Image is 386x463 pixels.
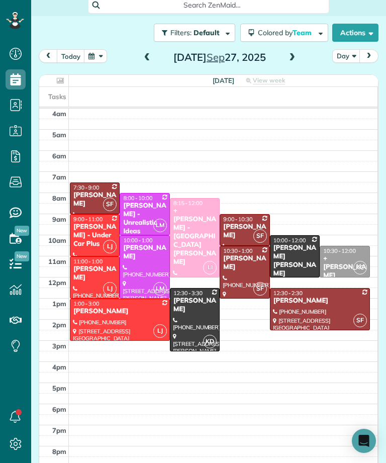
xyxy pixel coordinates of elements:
button: Day [332,49,360,63]
span: Sep [207,51,225,63]
button: next [359,49,378,63]
button: prev [39,49,58,63]
span: LJ [103,240,117,253]
span: 12:30 - 2:30 [273,290,303,297]
span: Filters: [170,28,191,37]
span: 9:00 - 10:30 [223,216,252,223]
span: [DATE] [213,76,234,84]
span: LJ [153,324,167,338]
span: SF [353,314,367,327]
span: SF [253,282,267,296]
span: 10:00 - 12:00 [273,237,306,244]
div: [PERSON_NAME] [223,254,266,271]
span: Default [194,28,220,37]
span: 11:00 - 1:00 [73,258,103,265]
div: [PERSON_NAME] [173,297,217,314]
span: 5pm [52,384,66,392]
span: 8:00 - 10:00 [123,195,152,202]
div: [PERSON_NAME] [223,223,266,240]
span: 10:30 - 12:00 [323,247,356,254]
span: KC [353,261,367,274]
span: 2pm [52,321,66,329]
span: New [15,226,29,236]
div: [PERSON_NAME] - Under Car Plus [73,223,117,248]
span: LM [153,282,167,296]
a: Filters: Default [149,24,235,42]
span: 4am [52,110,66,118]
span: 6pm [52,405,66,413]
div: [PERSON_NAME] [73,307,167,316]
span: 9am [52,215,66,223]
span: 8pm [52,447,66,455]
span: 3pm [52,342,66,350]
span: 12pm [48,279,66,287]
span: 10am [48,236,66,244]
span: Tasks [48,92,66,101]
div: Open Intercom Messenger [352,429,376,453]
span: 6am [52,152,66,160]
span: Team [293,28,313,37]
span: 8:15 - 12:00 [173,200,203,207]
span: Colored by [258,28,315,37]
span: 10:30 - 1:00 [223,247,252,254]
div: [PERSON_NAME] [73,191,117,208]
span: 7pm [52,426,66,434]
div: +[PERSON_NAME] - [GEOGRAPHIC_DATA][PERSON_NAME] [173,207,217,266]
div: [PERSON_NAME] [PERSON_NAME] [273,244,317,278]
span: 9:00 - 11:00 [73,216,103,223]
span: 10:00 - 1:00 [123,237,152,244]
div: [PERSON_NAME] [273,297,367,305]
span: View week [253,76,285,84]
span: LJ [103,282,117,296]
span: 8am [52,194,66,202]
button: Filters: Default [154,24,235,42]
div: [PERSON_NAME] [123,244,166,261]
button: Actions [332,24,378,42]
span: 7:30 - 9:00 [73,184,100,191]
span: SF [253,229,267,243]
span: LI [203,261,217,274]
button: today [57,49,85,63]
div: + [PERSON_NAME] [323,254,366,280]
span: 1:00 - 3:00 [73,300,100,307]
span: 4pm [52,363,66,371]
span: SF [103,198,117,211]
span: 11am [48,257,66,265]
div: [PERSON_NAME] - Unrealistic Ideas [123,202,166,236]
span: 7am [52,173,66,181]
div: [PERSON_NAME] [73,265,117,282]
span: New [15,251,29,261]
span: LM [153,219,167,232]
span: 5am [52,131,66,139]
span: 1pm [52,300,66,308]
span: KD [203,335,217,348]
button: Colored byTeam [240,24,328,42]
h2: [DATE] 27, 2025 [157,52,282,63]
span: 12:30 - 3:30 [173,290,203,297]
